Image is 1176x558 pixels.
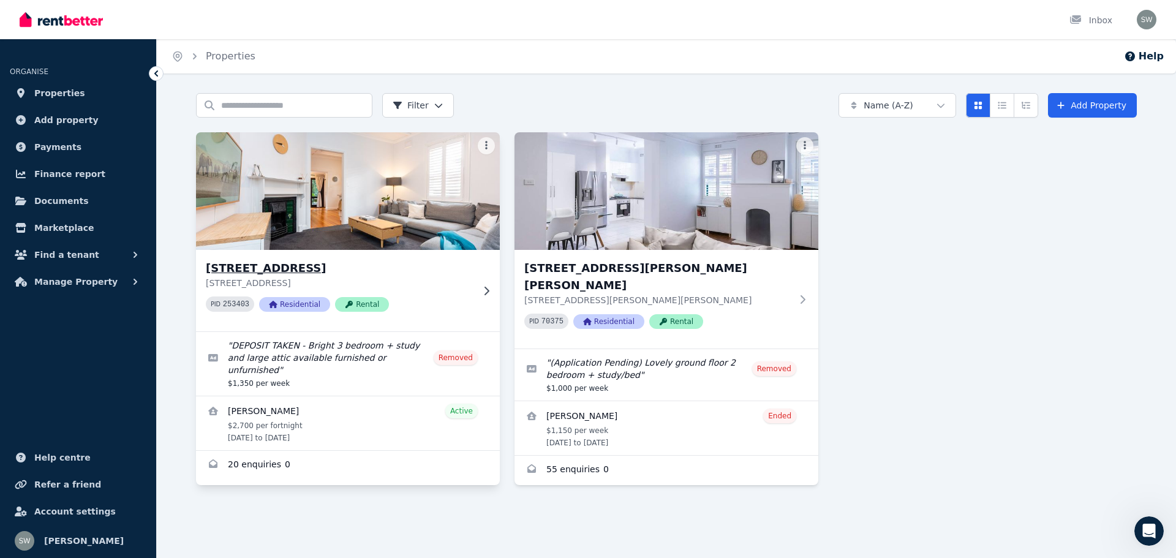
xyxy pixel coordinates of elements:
[167,20,191,44] img: Profile image for Rochelle
[34,167,105,181] span: Finance report
[34,247,99,262] span: Find a tenant
[10,499,146,524] a: Account settings
[24,25,96,41] img: logo
[864,99,913,111] span: Name (A-Z)
[196,451,500,480] a: Enquiries for 3/17 Gipps Street, Bronte
[34,86,85,100] span: Properties
[393,99,429,111] span: Filter
[514,401,818,455] a: View details for Florian Kaumanns
[966,93,990,118] button: Card view
[25,303,205,316] div: Lease Agreement
[10,270,146,294] button: Manage Property
[34,113,99,127] span: Add property
[10,67,48,76] span: ORGANISE
[196,132,500,331] a: 3/17 Gipps Street, Bronte[STREET_ADDRESS][STREET_ADDRESS]PID 253403ResidentialRental
[102,413,144,421] span: Messages
[194,413,214,421] span: Help
[25,230,99,243] span: Search for help
[10,472,146,497] a: Refer a friend
[120,20,145,44] img: Profile image for Earl
[649,314,703,329] span: Rental
[81,382,163,431] button: Messages
[34,504,116,519] span: Account settings
[478,137,495,154] button: More options
[796,137,813,154] button: More options
[10,135,146,159] a: Payments
[189,129,508,253] img: 3/17 Gipps Street, Bronte
[18,224,227,248] button: Search for help
[25,258,205,271] div: Rental Payments - How They Work
[18,253,227,276] div: Rental Payments - How They Work
[34,274,118,289] span: Manage Property
[164,382,245,431] button: Help
[1134,516,1164,546] iframe: Intercom live chat
[34,450,91,465] span: Help centre
[25,326,205,339] div: Creating and Managing Your Ad
[24,129,221,149] p: How can we help?
[514,349,818,401] a: Edit listing: (Application Pending) Lovely ground floor 2 bedroom + study/bed
[514,456,818,485] a: Enquiries for 3/18 Manion Ave, Rose Bay
[18,276,227,298] div: How much does it cost?
[34,477,101,492] span: Refer a friend
[1014,93,1038,118] button: Expanded list view
[966,93,1038,118] div: View options
[541,317,563,326] code: 70375
[34,140,81,154] span: Payments
[524,260,791,294] h3: [STREET_ADDRESS][PERSON_NAME][PERSON_NAME]
[1137,10,1156,29] img: Stacey Walker
[10,216,146,240] a: Marketplace
[514,132,818,349] a: 3/18 Manion Ave, Rose Bay[STREET_ADDRESS][PERSON_NAME][PERSON_NAME][STREET_ADDRESS][PERSON_NAME][...
[206,277,473,289] p: [STREET_ADDRESS]
[12,165,233,212] div: Send us a messageWe typically reply in under 30 minutes
[44,533,124,548] span: [PERSON_NAME]
[18,321,227,344] div: Creating and Managing Your Ad
[10,81,146,105] a: Properties
[1069,14,1112,26] div: Inbox
[10,162,146,186] a: Finance report
[18,298,227,321] div: Lease Agreement
[196,332,500,396] a: Edit listing: DEPOSIT TAKEN - Bright 3 bedroom + study and large attic available furnished or unf...
[1048,93,1137,118] a: Add Property
[10,445,146,470] a: Help centre
[223,300,249,309] code: 253403
[25,281,205,293] div: How much does it cost?
[27,413,55,421] span: Home
[529,318,539,325] small: PID
[990,93,1014,118] button: Compact list view
[10,243,146,267] button: Find a tenant
[211,20,233,42] div: Close
[196,396,500,450] a: View details for Rechelle Carroll
[839,93,956,118] button: Name (A-Z)
[34,194,89,208] span: Documents
[15,531,34,551] img: Stacey Walker
[382,93,454,118] button: Filter
[514,132,818,250] img: 3/18 Manion Ave, Rose Bay
[10,189,146,213] a: Documents
[1124,49,1164,64] button: Help
[157,39,270,74] nav: Breadcrumb
[335,297,389,312] span: Rental
[524,294,791,306] p: [STREET_ADDRESS][PERSON_NAME][PERSON_NAME]
[143,20,168,44] img: Profile image for Jeremy
[25,176,205,189] div: Send us a message
[25,189,205,202] div: We typically reply in under 30 minutes
[20,10,103,29] img: RentBetter
[206,50,255,62] a: Properties
[34,221,94,235] span: Marketplace
[10,108,146,132] a: Add property
[259,297,330,312] span: Residential
[573,314,644,329] span: Residential
[206,260,473,277] h3: [STREET_ADDRESS]
[211,301,221,307] small: PID
[24,87,221,129] p: Hi [PERSON_NAME] 👋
